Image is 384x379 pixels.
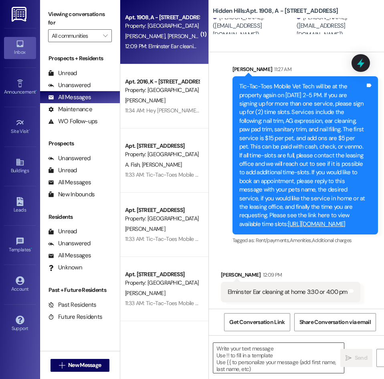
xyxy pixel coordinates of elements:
[125,150,199,159] div: Property: [GEOGRAPHIC_DATA]
[48,93,91,102] div: All Messages
[12,7,28,22] img: ResiDesk Logo
[142,161,182,168] span: [PERSON_NAME]
[224,313,290,331] button: Get Conversation Link
[125,86,199,94] div: Property: [GEOGRAPHIC_DATA]
[232,65,378,76] div: [PERSON_NAME]
[125,33,168,40] span: [PERSON_NAME]
[48,301,97,309] div: Past Residents
[213,7,338,15] b: Hidden Hills: Apt. 1908, A - [STREET_ADDRESS]
[59,362,65,369] i: 
[229,318,285,326] span: Get Conversation Link
[4,195,36,216] a: Leads
[125,206,199,214] div: Apt. [STREET_ADDRESS]
[297,13,378,39] div: [PERSON_NAME]. ([EMAIL_ADDRESS][DOMAIN_NAME])
[221,271,360,282] div: [PERSON_NAME]
[51,359,110,372] button: New Message
[256,237,290,244] span: Rent/payments ,
[125,13,199,22] div: Apt. 1908, A - [STREET_ADDRESS]
[125,289,165,297] span: [PERSON_NAME]
[125,43,260,50] div: 12:09 PM: Elminster Ear cleaning at home 3:30 or 4:00 pm
[168,33,208,40] span: [PERSON_NAME]
[48,117,97,126] div: WO Follow-ups
[4,116,36,138] a: Site Visit •
[48,251,91,260] div: All Messages
[48,69,77,77] div: Unread
[48,105,92,114] div: Maintenance
[31,246,32,251] span: •
[355,354,367,362] span: Send
[48,239,91,248] div: Unanswered
[261,271,282,279] div: 12:09 PM
[40,54,120,63] div: Prospects + Residents
[125,270,199,279] div: Apt. [STREET_ADDRESS]
[52,29,99,42] input: All communities
[290,237,312,244] span: Amenities ,
[125,214,199,223] div: Property: [GEOGRAPHIC_DATA]
[48,81,91,90] div: Unanswered
[103,33,107,39] i: 
[312,237,352,244] span: Additional charges
[125,97,165,104] span: [PERSON_NAME]
[40,213,120,221] div: Residents
[48,313,102,321] div: Future Residents
[48,178,91,187] div: All Messages
[4,274,36,295] a: Account
[40,286,120,294] div: Past + Future Residents
[213,13,295,39] div: [PERSON_NAME]. ([EMAIL_ADDRESS][DOMAIN_NAME])
[232,234,378,246] div: Tagged as:
[299,318,371,326] span: Share Conversation via email
[239,82,365,228] div: Tic-Tac-Toes Mobile Vet Tech will be at the property again on [DATE] 2-5 PM. If you are signing u...
[125,77,199,86] div: Apt. 2016, K - [STREET_ADDRESS]
[125,22,199,30] div: Property: [GEOGRAPHIC_DATA]
[48,154,91,163] div: Unanswered
[36,88,37,94] span: •
[4,313,36,335] a: Support
[40,139,120,148] div: Prospects
[4,155,36,177] a: Buildings
[125,225,165,232] span: [PERSON_NAME]
[125,279,199,287] div: Property: [GEOGRAPHIC_DATA]
[48,227,77,236] div: Unread
[294,313,376,331] button: Share Conversation via email
[48,263,82,272] div: Unknown
[125,142,199,150] div: Apt. [STREET_ADDRESS]
[68,361,101,369] span: New Message
[346,355,352,361] i: 
[48,190,95,199] div: New Inbounds
[4,37,36,59] a: Inbox
[288,220,346,228] a: [URL][DOMAIN_NAME]
[228,288,348,296] div: Elminster Ear cleaning at home 3:30 or 4:00 pm
[4,234,36,256] a: Templates •
[29,127,30,133] span: •
[272,65,291,73] div: 11:27 AM
[48,166,77,175] div: Unread
[48,8,112,29] label: Viewing conversations for
[125,161,142,168] span: A. Fish
[340,349,372,367] button: Send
